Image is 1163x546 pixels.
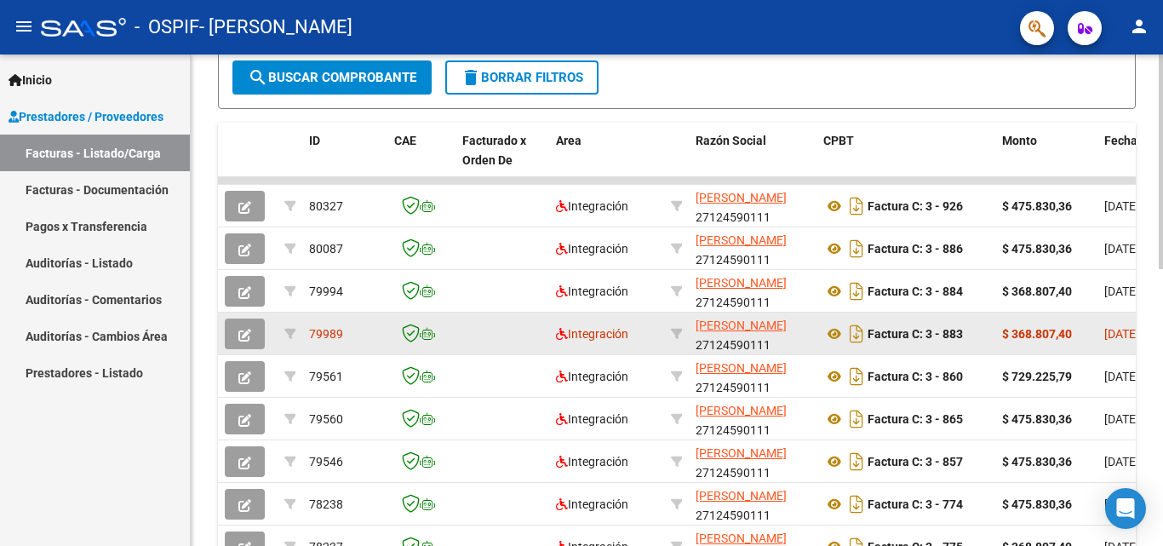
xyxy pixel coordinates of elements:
i: Descargar documento [845,278,868,305]
span: Integración [556,242,628,256]
mat-icon: person [1129,16,1149,37]
span: Area [556,134,581,147]
div: 27124590111 [696,188,810,224]
div: 27124590111 [696,359,810,394]
div: 27124590111 [696,273,810,309]
strong: Factura C: 3 - 926 [868,199,963,213]
strong: $ 368.807,40 [1002,327,1072,341]
span: [PERSON_NAME] [696,446,787,460]
mat-icon: delete [461,67,481,88]
i: Descargar documento [845,491,868,518]
span: [DATE] [1104,284,1139,298]
span: - OSPIF [135,9,199,46]
span: [PERSON_NAME] [696,233,787,247]
strong: $ 475.830,36 [1002,412,1072,426]
span: [PERSON_NAME] [696,404,787,417]
span: Facturado x Orden De [462,134,526,167]
span: Integración [556,284,628,298]
datatable-header-cell: Razón Social [689,123,816,198]
span: [DATE] [1104,370,1139,383]
datatable-header-cell: Monto [995,123,1097,198]
strong: $ 475.830,36 [1002,455,1072,468]
datatable-header-cell: Facturado x Orden De [455,123,549,198]
span: Integración [556,370,628,383]
span: [DATE] [1104,242,1139,256]
span: Borrar Filtros [461,70,583,85]
span: 79989 [309,327,343,341]
span: [PERSON_NAME] [696,361,787,375]
span: 79561 [309,370,343,383]
strong: Factura C: 3 - 886 [868,242,963,256]
span: 79546 [309,455,343,468]
strong: $ 368.807,40 [1002,284,1072,298]
div: 27124590111 [696,444,810,480]
span: 80087 [309,242,343,256]
strong: Factura C: 3 - 774 [868,497,963,511]
i: Descargar documento [845,405,868,433]
strong: $ 475.830,36 [1002,199,1072,213]
button: Borrar Filtros [445,60,599,95]
strong: $ 475.830,36 [1002,497,1072,511]
span: [PERSON_NAME] [696,532,787,545]
i: Descargar documento [845,363,868,390]
div: 27124590111 [696,316,810,352]
span: Integración [556,327,628,341]
span: CAE [394,134,416,147]
span: CPBT [823,134,854,147]
span: [PERSON_NAME] [696,191,787,204]
strong: Factura C: 3 - 883 [868,327,963,341]
span: [DATE] [1104,327,1139,341]
i: Descargar documento [845,193,868,220]
strong: Factura C: 3 - 865 [868,412,963,426]
span: Integración [556,497,628,511]
span: 79994 [309,284,343,298]
strong: $ 729.225,79 [1002,370,1072,383]
div: 27124590111 [696,231,810,267]
span: ID [309,134,320,147]
strong: Factura C: 3 - 884 [868,284,963,298]
i: Descargar documento [845,320,868,348]
span: Integración [556,412,628,426]
span: [PERSON_NAME] [696,319,787,332]
span: 78238 [309,497,343,511]
span: [DATE] [1104,455,1139,468]
i: Descargar documento [845,448,868,475]
span: Razón Social [696,134,766,147]
span: Prestadores / Proveedores [9,107,163,126]
strong: Factura C: 3 - 857 [868,455,963,468]
datatable-header-cell: CAE [387,123,455,198]
div: 27124590111 [696,486,810,522]
span: [PERSON_NAME] [696,276,787,290]
button: Buscar Comprobante [232,60,432,95]
span: 80327 [309,199,343,213]
datatable-header-cell: ID [302,123,387,198]
span: Buscar Comprobante [248,70,416,85]
datatable-header-cell: CPBT [816,123,995,198]
span: [DATE] [1104,412,1139,426]
span: - [PERSON_NAME] [199,9,352,46]
div: 27124590111 [696,401,810,437]
span: Monto [1002,134,1037,147]
span: Integración [556,199,628,213]
span: [DATE] [1104,199,1139,213]
datatable-header-cell: Area [549,123,664,198]
span: 79560 [309,412,343,426]
div: Open Intercom Messenger [1105,488,1146,529]
span: Integración [556,455,628,468]
span: Inicio [9,71,52,89]
strong: $ 475.830,36 [1002,242,1072,256]
i: Descargar documento [845,235,868,262]
span: [DATE] [1104,497,1139,511]
mat-icon: search [248,67,268,88]
span: [PERSON_NAME] [696,489,787,503]
mat-icon: menu [14,16,34,37]
strong: Factura C: 3 - 860 [868,370,963,383]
